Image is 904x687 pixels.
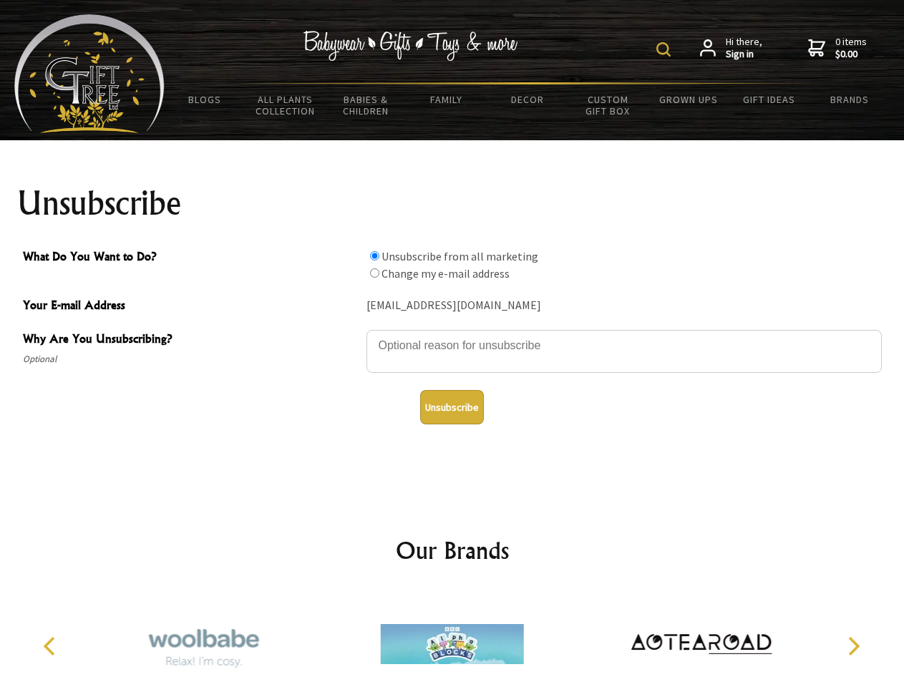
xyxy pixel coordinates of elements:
a: Gift Ideas [729,84,810,114]
a: Custom Gift Box [568,84,648,126]
img: product search [656,42,671,57]
span: What Do You Want to Do? [23,248,359,268]
span: Why Are You Unsubscribing? [23,330,359,351]
a: Babies & Children [326,84,407,126]
label: Change my e-mail address [381,266,510,281]
button: Previous [36,630,67,662]
h1: Unsubscribe [17,186,888,220]
button: Next [837,630,869,662]
a: Decor [487,84,568,114]
h2: Our Brands [29,533,876,567]
a: Family [407,84,487,114]
input: What Do You Want to Do? [370,268,379,278]
span: 0 items [835,35,867,61]
span: Optional [23,351,359,368]
a: Hi there,Sign in [700,36,762,61]
a: 0 items$0.00 [808,36,867,61]
textarea: Why Are You Unsubscribing? [366,330,882,373]
span: Hi there, [726,36,762,61]
img: Babywear - Gifts - Toys & more [303,31,518,61]
a: All Plants Collection [246,84,326,126]
span: Your E-mail Address [23,296,359,317]
strong: Sign in [726,48,762,61]
a: Grown Ups [648,84,729,114]
div: [EMAIL_ADDRESS][DOMAIN_NAME] [366,295,882,317]
button: Unsubscribe [420,390,484,424]
input: What Do You Want to Do? [370,251,379,260]
label: Unsubscribe from all marketing [381,249,538,263]
a: Brands [810,84,890,114]
a: BLOGS [165,84,246,114]
strong: $0.00 [835,48,867,61]
img: Babyware - Gifts - Toys and more... [14,14,165,133]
